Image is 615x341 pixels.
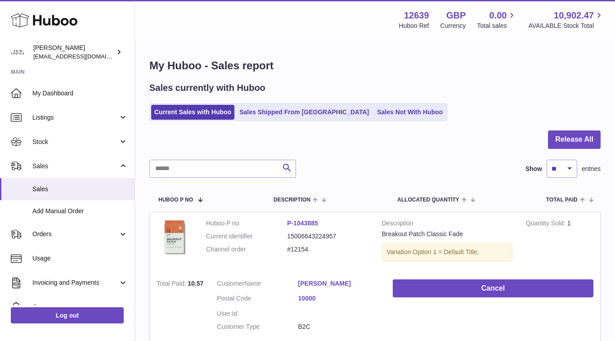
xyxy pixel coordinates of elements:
span: Listings [32,113,118,122]
div: [PERSON_NAME] [33,44,114,61]
span: Invoicing and Payments [32,278,118,287]
span: 0.00 [489,9,507,22]
dt: User Id [217,310,298,318]
dt: Name [217,279,298,290]
dt: Postal Code [217,294,298,305]
a: Log out [11,307,124,323]
span: 10,902.47 [554,9,594,22]
span: My Dashboard [32,89,128,98]
strong: 12639 [404,9,429,22]
span: Cases [32,303,128,311]
td: 1 [519,212,600,273]
a: 10000 [298,294,379,303]
span: Stock [32,138,118,146]
div: Breakout Patch Classic Fade [382,230,512,238]
span: Orders [32,230,118,238]
button: Release All [548,130,601,149]
dt: Channel order [206,245,287,254]
span: AVAILABLE Stock Total [528,22,604,30]
h2: Sales currently with Huboo [149,82,265,94]
div: Currency [440,22,466,30]
a: Sales Not With Huboo [374,105,446,120]
a: Current Sales with Huboo [151,105,234,120]
span: ALLOCATED Quantity [397,197,459,203]
span: Option 1 = Default Title; [413,248,479,256]
h1: My Huboo - Sales report [149,58,601,73]
span: Sales [32,162,118,170]
dt: Customer Type [217,323,298,331]
span: Sales [32,185,128,193]
a: 10,902.47 AVAILABLE Stock Total [528,9,604,30]
button: Cancel [393,279,593,298]
span: Usage [32,254,128,263]
span: [EMAIL_ADDRESS][DOMAIN_NAME] [33,53,132,60]
dt: Huboo P no [206,219,287,228]
div: Variation: [382,243,512,261]
a: Sales Shipped From [GEOGRAPHIC_DATA] [236,105,372,120]
span: Total paid [546,197,578,203]
dd: 15006643224957 [287,232,368,241]
dd: #12154 [287,245,368,254]
img: admin@skinchoice.com [11,45,24,59]
span: Huboo P no [158,197,193,203]
span: 10.57 [188,280,203,287]
dd: B2C [298,323,379,331]
label: Show [525,165,542,173]
strong: Quantity Sold [526,220,567,229]
a: 0.00 Total sales [477,9,517,30]
strong: Total Paid [157,280,188,289]
div: Huboo Ref [399,22,429,30]
strong: Description [382,219,512,230]
strong: GBP [446,9,466,22]
span: Description [274,197,310,203]
a: P-1043885 [287,220,318,227]
dt: Current identifier [206,232,287,241]
span: entries [582,165,601,173]
a: [PERSON_NAME] [298,279,379,288]
span: Customer [217,280,244,287]
span: Add Manual Order [32,207,128,215]
img: 126391747644359.png [157,219,193,256]
span: Total sales [477,22,517,30]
